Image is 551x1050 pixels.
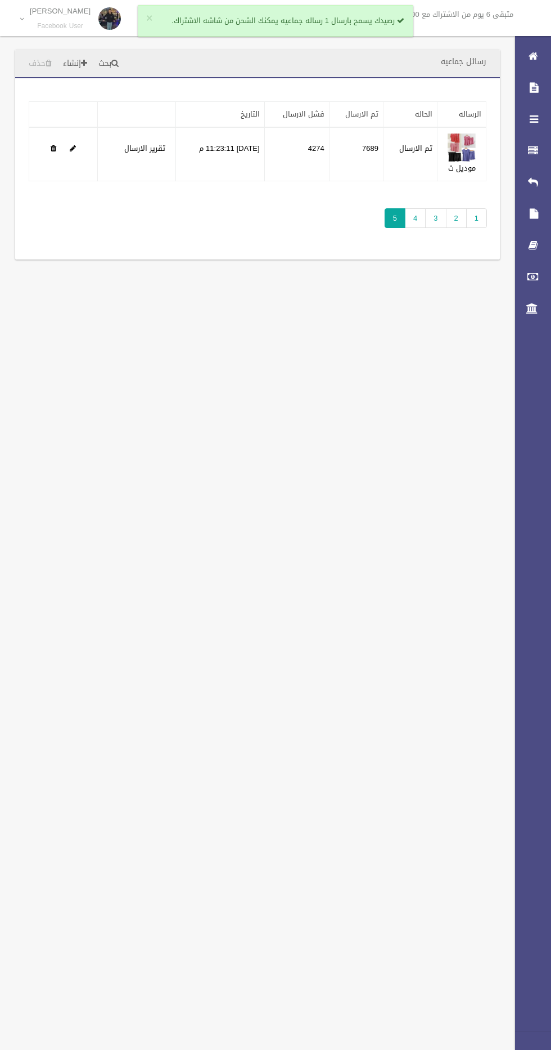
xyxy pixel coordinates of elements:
[264,127,329,181] td: 4274
[124,141,165,155] a: تقرير الارسال
[446,208,467,228] a: 2
[30,7,91,15] p: [PERSON_NAME]
[437,102,486,128] th: الرساله
[70,141,76,155] a: Edit
[30,22,91,30] small: Facebook User
[448,141,476,155] a: Edit
[329,127,383,181] td: 7689
[283,107,324,121] a: فشل الارسال
[427,51,500,73] header: رسائل جماعيه
[448,133,476,162] img: 638925315215308996.jpg
[466,208,487,228] a: 1
[146,13,152,24] button: ×
[383,102,437,128] th: الحاله
[448,161,476,175] a: موديل ت
[176,127,265,181] td: [DATE] 11:23:11 م
[241,107,260,121] a: التاريخ
[345,107,378,121] a: تم الارسال
[94,53,123,74] a: بحث
[58,53,92,74] a: إنشاء
[138,5,413,37] div: رصيدك يسمح بارسال 1 رساله جماعيه يمكنك الشحن من شاشه الاشتراك.
[405,208,426,228] a: 4
[425,208,446,228] a: 3
[385,208,405,228] span: 5
[399,142,432,155] label: تم الارسال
